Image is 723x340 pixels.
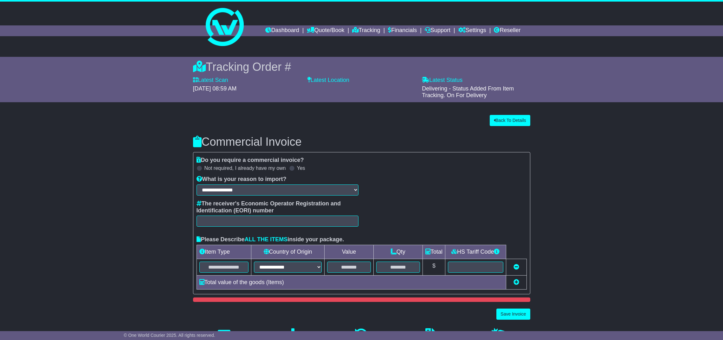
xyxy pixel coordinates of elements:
[325,245,374,259] td: Value
[265,25,299,36] a: Dashboard
[423,259,445,275] td: $
[494,25,520,36] a: Reseller
[352,25,380,36] a: Tracking
[373,245,423,259] td: Qty
[193,136,530,148] h3: Commercial Invoice
[458,25,486,36] a: Settings
[245,236,288,243] span: ALL THE ITEMS
[513,279,519,285] a: Add new item
[297,165,305,171] label: Yes
[422,77,462,84] label: Latest Status
[197,236,344,243] label: Please Describe inside your package.
[193,85,237,92] span: [DATE] 08:59 AM
[425,25,450,36] a: Support
[422,85,514,99] span: Delivering - Status Added From Item Tracking. On For Delivery
[423,245,445,259] td: Total
[197,200,358,214] label: The receiver's Economic Operator Registration and Identification (EORI) number
[124,333,215,338] span: © One World Courier 2025. All rights reserved.
[307,77,349,84] label: Latest Location
[197,157,304,164] label: Do you require a commercial invoice?
[251,245,324,259] td: Country of Origin
[513,264,519,270] a: Remove this item
[193,77,228,84] label: Latest Scan
[193,60,530,74] div: Tracking Order #
[196,278,500,287] div: Total value of the goods ( Items)
[445,245,506,259] td: HS Tariff Code
[490,115,530,126] button: Back To Details
[307,25,344,36] a: Quote/Book
[204,165,286,171] label: Not required, I already have my own
[496,309,530,320] button: Save Invoice
[197,176,287,183] label: What is your reason to import?
[388,25,417,36] a: Financials
[197,245,251,259] td: Item Type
